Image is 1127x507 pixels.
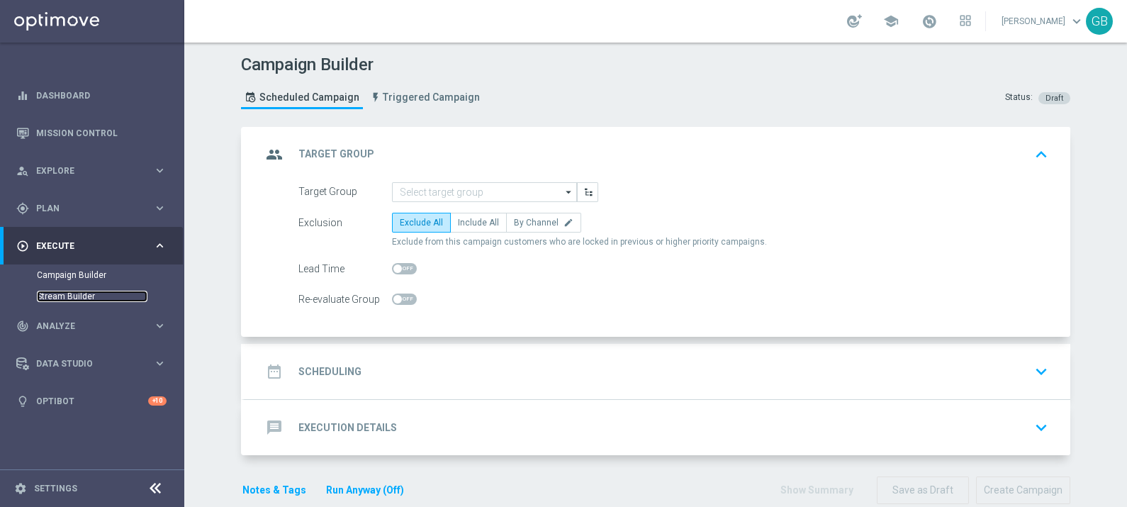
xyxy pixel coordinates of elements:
[383,91,480,104] span: Triggered Campaign
[36,114,167,152] a: Mission Control
[1029,414,1053,441] button: keyboard_arrow_down
[1029,141,1053,168] button: keyboard_arrow_up
[262,415,287,440] i: message
[16,77,167,114] div: Dashboard
[36,204,153,213] span: Plan
[153,239,167,252] i: keyboard_arrow_right
[153,357,167,370] i: keyboard_arrow_right
[37,291,147,302] a: Stream Builder
[392,182,577,202] input: Select target group
[16,165,153,177] div: Explore
[16,89,29,102] i: equalizer
[562,183,576,201] i: arrow_drop_down
[241,55,487,75] h1: Campaign Builder
[16,395,29,408] i: lightbulb
[325,481,405,499] button: Run Anyway (Off)
[1029,358,1053,385] button: keyboard_arrow_down
[1000,11,1086,32] a: [PERSON_NAME]keyboard_arrow_down
[1086,8,1113,35] div: GB
[37,269,147,281] a: Campaign Builder
[1038,91,1070,103] colored-tag: Draft
[877,477,969,504] button: Save as Draft
[16,202,29,215] i: gps_fixed
[16,165,29,177] i: person_search
[298,182,392,202] div: Target Group
[16,358,167,369] button: Data Studio keyboard_arrow_right
[1031,361,1052,382] i: keyboard_arrow_down
[153,164,167,177] i: keyboard_arrow_right
[16,321,167,332] button: track_changes Analyze keyboard_arrow_right
[16,203,167,214] button: gps_fixed Plan keyboard_arrow_right
[36,242,153,250] span: Execute
[1005,91,1033,104] div: Status:
[298,289,392,309] div: Re-evaluate Group
[241,86,363,109] a: Scheduled Campaign
[262,414,1053,441] div: message Execution Details keyboard_arrow_down
[262,142,287,167] i: group
[153,201,167,215] i: keyboard_arrow_right
[366,86,483,109] a: Triggered Campaign
[298,421,397,435] h2: Execution Details
[16,240,153,252] div: Execute
[36,360,153,368] span: Data Studio
[883,13,899,29] span: school
[36,77,167,114] a: Dashboard
[563,218,573,228] i: edit
[16,90,167,101] button: equalizer Dashboard
[298,365,361,379] h2: Scheduling
[400,218,443,228] span: Exclude All
[16,165,167,177] button: person_search Explore keyboard_arrow_right
[37,286,183,307] div: Stream Builder
[16,382,167,420] div: Optibot
[16,320,153,333] div: Analyze
[458,218,499,228] span: Include All
[298,213,392,233] div: Exclusion
[1031,144,1052,165] i: keyboard_arrow_up
[16,240,167,252] button: play_circle_outline Execute keyboard_arrow_right
[14,482,27,495] i: settings
[976,477,1070,504] button: Create Campaign
[262,358,1053,385] div: date_range Scheduling keyboard_arrow_down
[1069,13,1084,29] span: keyboard_arrow_down
[37,264,183,286] div: Campaign Builder
[16,240,29,252] i: play_circle_outline
[514,218,559,228] span: By Channel
[36,167,153,175] span: Explore
[1031,417,1052,438] i: keyboard_arrow_down
[16,114,167,152] div: Mission Control
[16,202,153,215] div: Plan
[153,319,167,333] i: keyboard_arrow_right
[16,320,29,333] i: track_changes
[16,357,153,370] div: Data Studio
[298,147,374,161] h2: Target Group
[392,236,767,248] span: Exclude from this campaign customers who are locked in previous or higher priority campaigns.
[16,396,167,407] button: lightbulb Optibot +10
[148,396,167,406] div: +10
[36,382,148,420] a: Optibot
[1045,94,1063,103] span: Draft
[262,141,1053,168] div: group Target Group keyboard_arrow_up
[262,359,287,384] i: date_range
[241,481,308,499] button: Notes & Tags
[298,259,392,279] div: Lead Time
[34,484,77,493] a: Settings
[259,91,359,104] span: Scheduled Campaign
[36,322,153,330] span: Analyze
[16,128,167,139] button: Mission Control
